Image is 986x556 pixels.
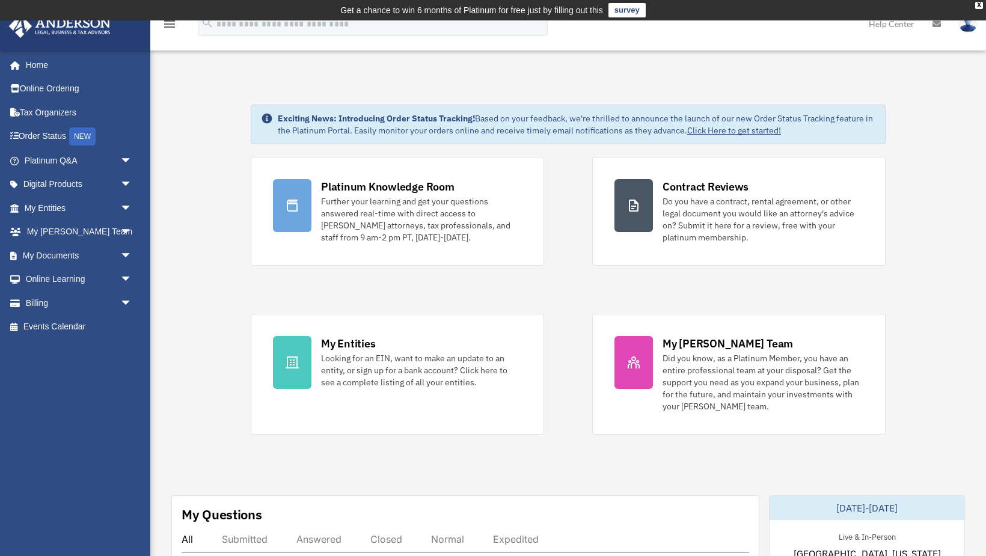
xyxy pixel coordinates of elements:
a: Contract Reviews Do you have a contract, rental agreement, or other legal document you would like... [592,157,886,266]
a: Digital Productsarrow_drop_down [8,173,150,197]
a: Online Ordering [8,77,150,101]
div: close [975,2,983,9]
div: Closed [370,533,402,545]
div: Platinum Knowledge Room [321,179,455,194]
div: Looking for an EIN, want to make an update to an entity, or sign up for a bank account? Click her... [321,352,522,388]
div: Based on your feedback, we're thrilled to announce the launch of our new Order Status Tracking fe... [278,112,875,136]
a: menu [162,21,177,31]
div: NEW [69,127,96,145]
a: Click Here to get started! [687,125,781,136]
a: My Documentsarrow_drop_down [8,243,150,267]
div: Expedited [493,533,539,545]
span: arrow_drop_down [120,196,144,221]
span: arrow_drop_down [120,267,144,292]
a: My [PERSON_NAME] Teamarrow_drop_down [8,220,150,244]
span: arrow_drop_down [120,220,144,245]
div: Normal [431,533,464,545]
a: Events Calendar [8,315,150,339]
div: My Entities [321,336,375,351]
strong: Exciting News: Introducing Order Status Tracking! [278,113,475,124]
div: Get a chance to win 6 months of Platinum for free just by filling out this [340,3,603,17]
div: Live & In-Person [829,530,905,542]
a: Tax Organizers [8,100,150,124]
div: [DATE]-[DATE] [770,496,964,520]
span: arrow_drop_down [120,148,144,173]
a: Billingarrow_drop_down [8,291,150,315]
a: Platinum Q&Aarrow_drop_down [8,148,150,173]
span: arrow_drop_down [120,291,144,316]
div: My Questions [182,506,262,524]
img: Anderson Advisors Platinum Portal [5,14,114,38]
span: arrow_drop_down [120,173,144,197]
i: menu [162,17,177,31]
i: search [201,16,214,29]
div: Did you know, as a Platinum Member, you have an entire professional team at your disposal? Get th... [663,352,863,412]
a: My Entitiesarrow_drop_down [8,196,150,220]
a: My Entities Looking for an EIN, want to make an update to an entity, or sign up for a bank accoun... [251,314,544,435]
a: Online Learningarrow_drop_down [8,267,150,292]
div: Submitted [222,533,268,545]
a: My [PERSON_NAME] Team Did you know, as a Platinum Member, you have an entire professional team at... [592,314,886,435]
a: Order StatusNEW [8,124,150,149]
a: Home [8,53,144,77]
a: Platinum Knowledge Room Further your learning and get your questions answered real-time with dire... [251,157,544,266]
div: Answered [296,533,341,545]
div: All [182,533,193,545]
a: survey [608,3,646,17]
span: arrow_drop_down [120,243,144,268]
div: My [PERSON_NAME] Team [663,336,793,351]
div: Contract Reviews [663,179,749,194]
div: Further your learning and get your questions answered real-time with direct access to [PERSON_NAM... [321,195,522,243]
div: Do you have a contract, rental agreement, or other legal document you would like an attorney's ad... [663,195,863,243]
img: User Pic [959,15,977,32]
